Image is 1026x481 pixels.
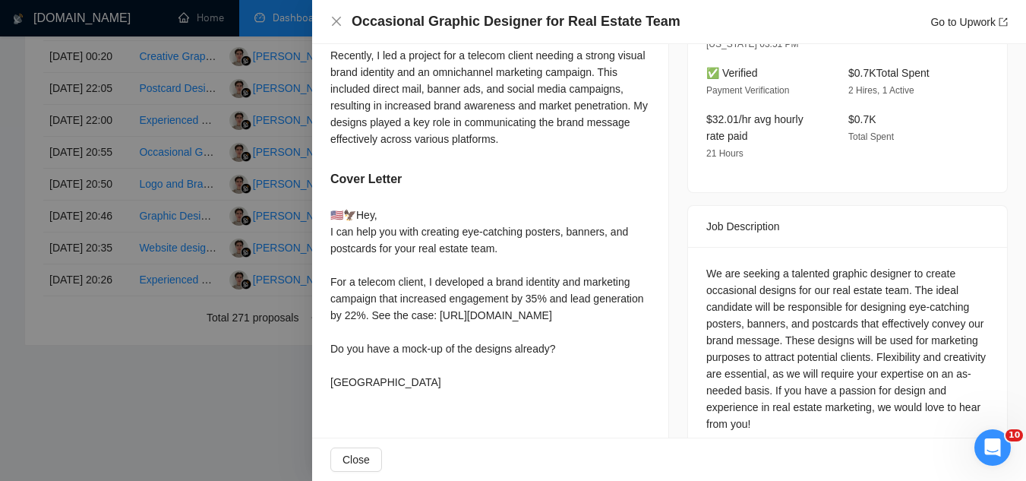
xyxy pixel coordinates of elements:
iframe: Intercom live chat [974,429,1011,466]
span: 10 [1005,429,1023,441]
span: Close [343,451,370,468]
div: Job Description [706,206,989,247]
div: 🇺🇸🦅Hey, I can help you with creating eye-catching posters, banners, and postcards for your real e... [330,207,650,391]
h4: Occasional Graphic Designer for Real Estate Team [352,12,680,31]
span: $0.7K Total Spent [848,67,930,79]
h5: Cover Letter [330,170,402,188]
span: Payment Verification [706,85,789,96]
span: [US_STATE] 03:51 PM [706,39,799,49]
span: $0.7K [848,113,876,125]
button: Close [330,448,382,472]
span: $32.01/hr avg hourly rate paid [706,113,803,142]
span: 21 Hours [706,148,743,159]
button: Close [330,15,343,28]
span: close [330,15,343,27]
span: ✅ Verified [706,67,758,79]
a: Go to Upworkexport [930,16,1008,28]
span: export [999,17,1008,27]
span: Total Spent [848,131,894,142]
div: Recently, I led a project for a telecom client needing a strong visual brand identity and an omni... [330,47,650,147]
span: 2 Hires, 1 Active [848,85,914,96]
